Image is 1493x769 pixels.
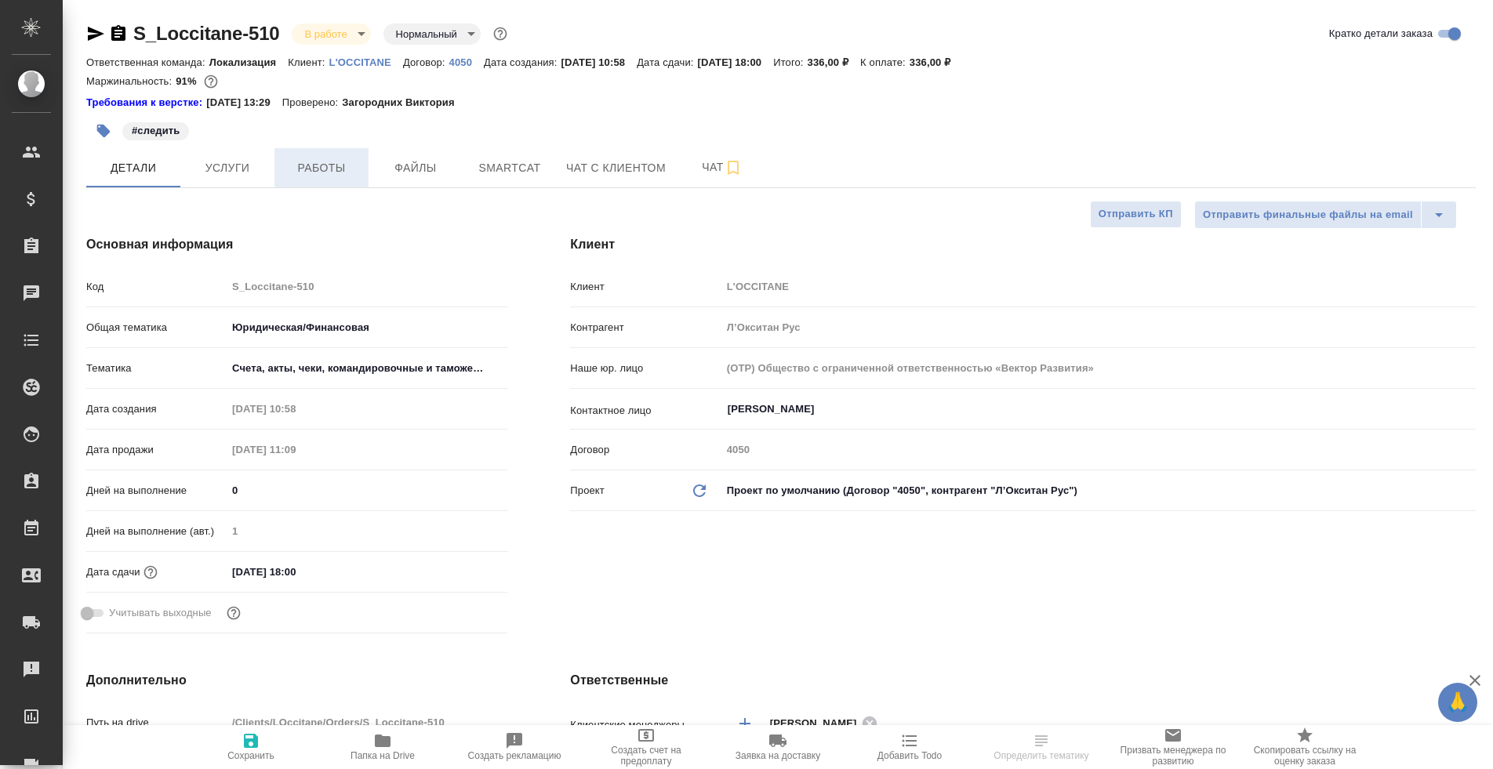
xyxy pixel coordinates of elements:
span: Заявка на доставку [736,750,820,761]
p: Дата сдачи [86,564,140,580]
p: Локализация [209,56,289,68]
input: Пустое поле [721,357,1476,379]
p: Контрагент [570,320,721,336]
div: split button [1194,201,1457,229]
p: Дата создания [86,401,227,417]
a: S_Loccitane-510 [133,23,279,44]
button: Добавить тэг [86,114,121,148]
input: Пустое поле [721,275,1476,298]
span: Создать рекламацию [468,750,561,761]
span: Призвать менеджера по развитию [1117,745,1230,767]
p: Контактное лицо [570,403,721,419]
div: Счета, акты, чеки, командировочные и таможенные документы [227,355,507,382]
p: Тематика [86,361,227,376]
button: В работе [300,27,351,41]
p: Клиент: [288,56,329,68]
p: Дата сдачи: [637,56,697,68]
p: Клиентские менеджеры [570,717,721,733]
p: Дата создания: [484,56,561,68]
p: Маржинальность: [86,75,176,87]
span: Папка на Drive [351,750,415,761]
button: Заявка на доставку [712,725,844,769]
span: Услуги [190,158,265,178]
p: Общая тематика [86,320,227,336]
h4: Дополнительно [86,671,507,690]
p: Клиент [570,279,721,295]
button: Если добавить услуги и заполнить их объемом, то дата рассчитается автоматически [140,562,161,582]
p: [DATE] 10:58 [561,56,638,68]
button: Open [1467,722,1470,725]
p: [DATE] 13:29 [206,95,282,111]
span: Учитывать выходные [109,605,212,621]
input: Пустое поле [721,438,1476,461]
h4: Ответственные [570,671,1476,690]
span: Сохранить [227,750,274,761]
button: Скопировать ссылку для ЯМессенджера [86,24,105,43]
span: Детали [96,158,171,178]
p: 336,00 ₽ [910,56,963,68]
a: 4050 [449,55,484,68]
span: Файлы [378,158,453,178]
button: Доп статусы указывают на важность/срочность заказа [490,24,510,44]
button: Добавить менеджера [726,705,764,742]
div: [PERSON_NAME] [770,713,883,733]
div: Юридическая/Финансовая [227,314,507,341]
input: Пустое поле [227,275,507,298]
button: Нормальный [391,27,462,41]
input: Пустое поле [227,397,364,420]
input: Пустое поле [227,438,364,461]
span: Smartcat [472,158,547,178]
div: Нажми, чтобы открыть папку с инструкцией [86,95,206,111]
p: 336,00 ₽ [808,56,861,68]
p: Загородних Виктория [342,95,466,111]
p: Код [86,279,227,295]
p: 4050 [449,56,484,68]
p: Путь на drive [86,715,227,731]
p: Итого: [773,56,807,68]
p: Проверено: [282,95,343,111]
button: Скопировать ссылку на оценку заказа [1239,725,1371,769]
span: [PERSON_NAME] [770,716,866,731]
button: Отправить КП [1090,201,1182,228]
p: 91% [176,75,200,87]
p: К оплате: [860,56,910,68]
p: Ответственная команда: [86,56,209,68]
input: ✎ Введи что-нибудь [227,479,507,502]
span: Чат [685,158,760,177]
span: Отправить КП [1099,205,1173,223]
button: Отправить финальные файлы на email [1194,201,1422,229]
button: Скопировать ссылку [109,24,128,43]
p: Проект [570,483,605,499]
p: L'OCCITANE [329,56,403,68]
input: ✎ Введи что-нибудь [227,560,364,583]
div: В работе [383,24,481,45]
button: Сохранить [185,725,317,769]
h4: Основная информация [86,235,507,254]
span: 🙏 [1444,686,1471,719]
p: [DATE] 18:00 [698,56,774,68]
button: 25.00 RUB; [201,71,221,92]
span: следить [121,123,191,136]
input: Пустое поле [227,711,507,734]
p: Дата продажи [86,442,227,458]
a: Требования к верстке: [86,95,206,111]
button: Создать счет на предоплату [580,725,712,769]
div: Проект по умолчанию (Договор "4050", контрагент "Л’Окситан Рус") [721,477,1476,504]
button: Выбери, если сб и вс нужно считать рабочими днями для выполнения заказа. [223,603,244,623]
button: Создать рекламацию [449,725,580,769]
div: В работе [292,24,370,45]
a: L'OCCITANE [329,55,403,68]
span: Кратко детали заказа [1329,26,1433,42]
span: Определить тематику [994,750,1088,761]
input: Пустое поле [227,520,507,542]
p: Договор [570,442,721,458]
span: Чат с клиентом [566,158,666,178]
p: Дней на выполнение [86,483,227,499]
p: Дней на выполнение (авт.) [86,524,227,539]
p: Наше юр. лицо [570,361,721,376]
p: Договор: [403,56,449,68]
button: 🙏 [1438,683,1477,722]
span: Создать счет на предоплату [590,745,703,767]
span: Скопировать ссылку на оценку заказа [1248,745,1361,767]
span: Работы [284,158,359,178]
